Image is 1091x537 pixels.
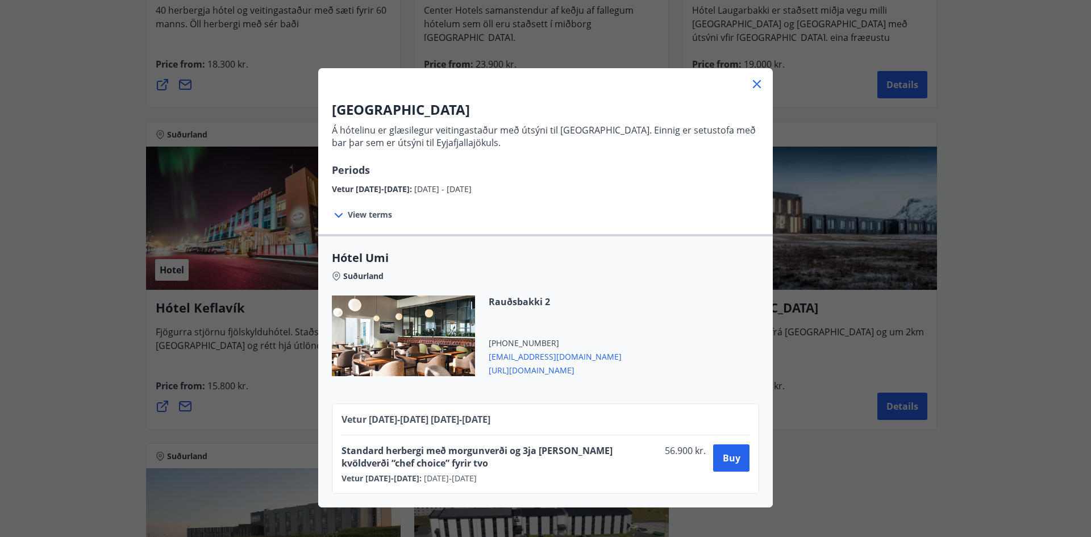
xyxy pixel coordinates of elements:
span: [URL][DOMAIN_NAME] [489,363,622,376]
span: [DATE] - [DATE] [414,184,472,194]
p: Á hótelinu er glæsilegur veitingastaður með útsýni til [GEOGRAPHIC_DATA]. Einnig er setustofa með... [332,124,759,149]
span: [EMAIL_ADDRESS][DOMAIN_NAME] [489,349,622,363]
span: 56.900 kr. [660,444,709,469]
span: Hótel Umi [332,250,759,266]
span: Buy [723,452,740,464]
span: Periods [332,163,370,177]
span: [DATE] - [DATE] [422,473,477,484]
button: Buy [713,444,749,472]
span: [PHONE_NUMBER] [489,338,622,349]
span: View terms [348,209,392,220]
span: Vetur [DATE]-[DATE] : [332,184,414,194]
span: Vetur [DATE]-[DATE] [DATE] - [DATE] [342,413,490,426]
span: Suðurland [343,270,384,282]
span: Rauðsbakki 2 [489,295,622,308]
span: Vetur [DATE]-[DATE] : [342,473,422,484]
span: Standard herbergi með morgunverði og 3ja [PERSON_NAME] kvöldverði “chef choice” fyrir tvo [342,444,660,469]
h3: [GEOGRAPHIC_DATA] [332,100,759,119]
